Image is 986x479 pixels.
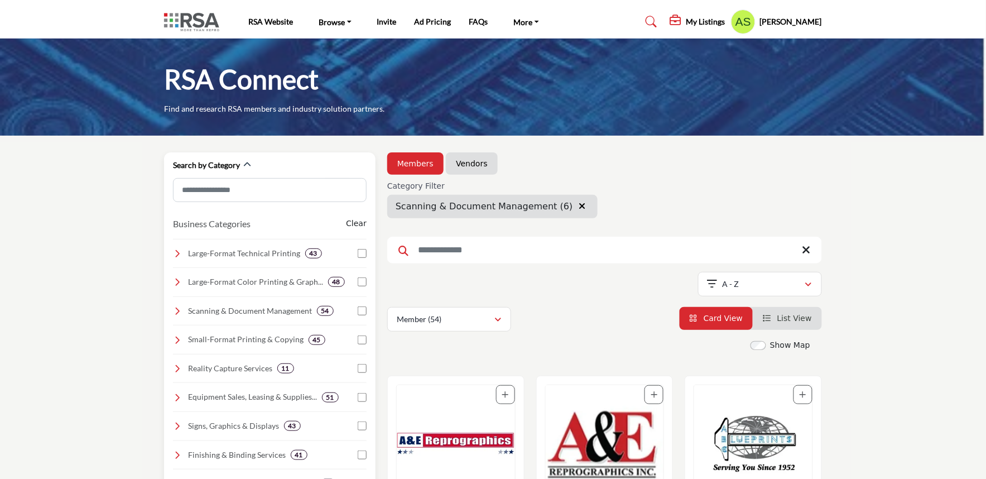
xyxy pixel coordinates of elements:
[189,276,324,288] h4: Large-Format Color Printing & Graphics: Banners, posters, vehicle wraps, and presentation graphics.
[690,314,743,323] a: View Card
[358,451,367,459] input: Select Finishing & Binding Services checkbox
[770,339,810,351] label: Show Map
[777,314,812,323] span: List View
[469,17,488,26] a: FAQs
[322,392,339,403] div: 51 Results For Equipment Sales, Leasing & Supplies
[698,272,822,296] button: A - Z
[321,307,329,315] b: 54
[346,218,367,229] buton: Clear
[291,450,307,460] div: 41 Results For Finishing & Binding Services
[651,390,657,399] a: Add To List
[358,277,367,286] input: Select Large-Format Color Printing & Graphics checkbox
[173,217,251,231] button: Business Categories
[704,314,743,323] span: Card View
[305,248,322,258] div: 43 Results For Large-Format Technical Printing
[670,15,725,28] div: My Listings
[760,16,822,27] h5: [PERSON_NAME]
[377,17,397,26] a: Invite
[295,451,303,459] b: 41
[164,103,384,114] p: Find and research RSA members and industry solution partners.
[763,314,812,323] a: View List
[317,306,334,316] div: 54 Results For Scanning & Document Management
[277,363,294,373] div: 11 Results For Reality Capture Services
[415,17,451,26] a: Ad Pricing
[173,178,367,202] input: Search Category
[189,449,286,461] h4: Finishing & Binding Services: Laminating, binding, folding, trimming, and other finishing touches...
[358,364,367,373] input: Select Reality Capture Services checkbox
[189,305,312,317] h4: Scanning & Document Management: Digital conversion, archiving, indexing, secure storage, and stre...
[310,250,318,257] b: 43
[635,13,665,31] a: Search
[164,62,319,97] h1: RSA Connect
[284,421,301,431] div: 43 Results For Signs, Graphics & Displays
[680,307,753,330] li: Card View
[358,336,367,344] input: Select Small-Format Printing & Copying checkbox
[387,307,511,332] button: Member (54)
[396,201,573,212] span: Scanning & Document Management (6)
[358,393,367,402] input: Select Equipment Sales, Leasing & Supplies checkbox
[358,306,367,315] input: Select Scanning & Document Management checkbox
[189,334,304,345] h4: Small-Format Printing & Copying: Professional printing for black and white and color document pri...
[282,365,290,372] b: 11
[189,420,280,432] h4: Signs, Graphics & Displays: Exterior/interior building signs, trade show booths, event displays, ...
[731,9,756,34] button: Show hide supplier dropdown
[248,17,293,26] a: RSA Website
[723,279,739,290] p: A - Z
[189,363,273,374] h4: Reality Capture Services: Laser scanning, BIM modeling, photogrammetry, 3D scanning, and other ad...
[753,307,822,330] li: List View
[164,13,225,31] img: Site Logo
[387,237,822,264] input: Search Keyword
[800,390,806,399] a: Add To List
[313,336,321,344] b: 45
[358,249,367,258] input: Select Large-Format Technical Printing checkbox
[311,14,359,30] a: Browse
[328,277,345,287] div: 48 Results For Large-Format Color Printing & Graphics
[173,160,240,171] h2: Search by Category
[309,335,325,345] div: 45 Results For Small-Format Printing & Copying
[397,158,434,169] a: Members
[189,391,318,403] h4: Equipment Sales, Leasing & Supplies: Equipment sales, leasing, service, and resale of plotters, s...
[189,248,301,259] h4: Large-Format Technical Printing: High-quality printing for blueprints, construction and architect...
[387,181,598,191] h6: Category Filter
[502,390,509,399] a: Add To List
[326,394,334,401] b: 51
[397,314,441,325] p: Member (54)
[333,278,340,286] b: 48
[686,17,725,27] h5: My Listings
[288,422,296,430] b: 43
[506,14,547,30] a: More
[358,421,367,430] input: Select Signs, Graphics & Displays checkbox
[456,158,487,169] a: Vendors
